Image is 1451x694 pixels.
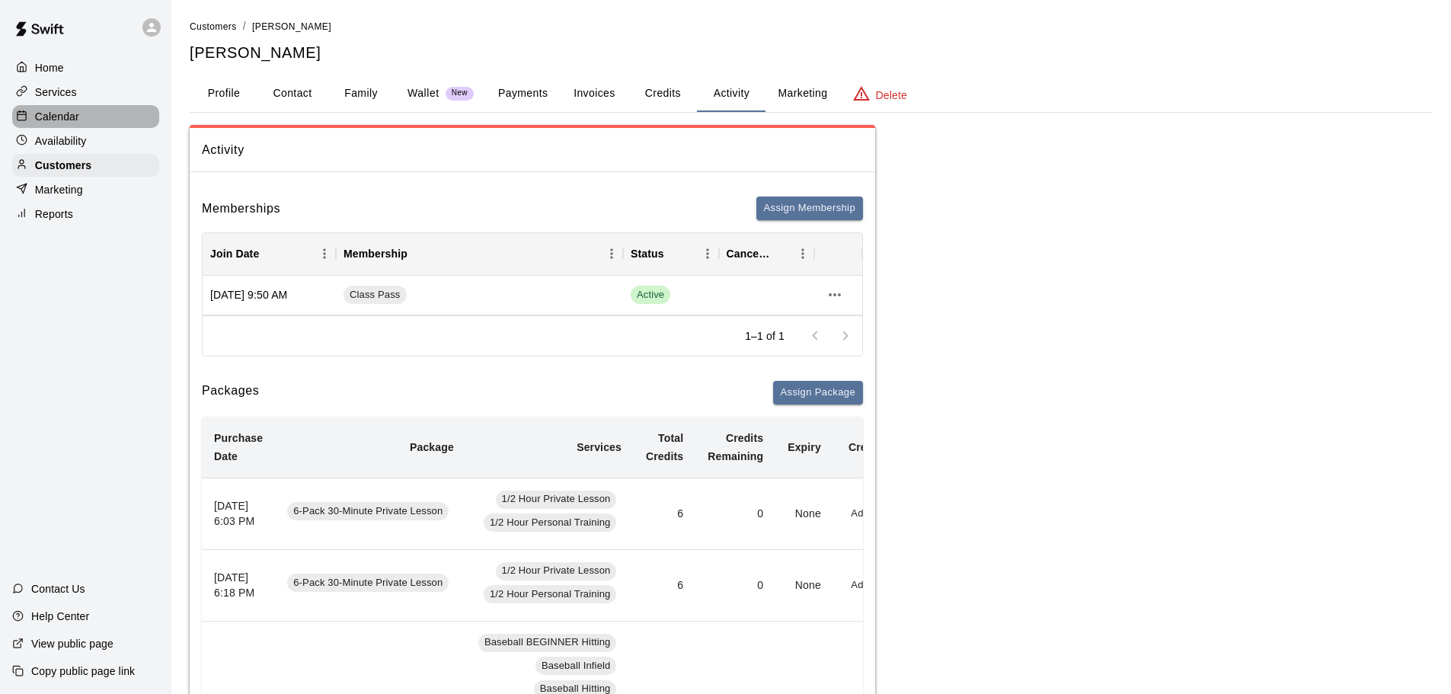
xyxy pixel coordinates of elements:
[12,105,159,128] a: Calendar
[31,581,85,596] p: Contact Us
[336,232,623,275] div: Membership
[631,232,664,275] div: Status
[845,502,876,526] button: Add
[287,576,449,590] span: 6-Pack 30-Minute Private Lesson
[628,75,697,112] button: Credits
[35,158,91,173] p: Customers
[695,478,775,549] td: 0
[190,18,1433,35] nav: breadcrumb
[756,197,863,220] button: Assign Membership
[849,441,922,453] b: Credit Actions
[410,441,454,453] b: Package
[259,243,280,264] button: Sort
[845,574,876,597] button: Add
[708,432,763,462] b: Credits Remaining
[12,203,159,225] a: Reports
[496,564,617,578] span: 1/2 Hour Private Lesson
[190,20,237,32] a: Customers
[788,441,821,453] b: Expiry
[719,232,815,275] div: Cancel Date
[203,276,336,315] div: [DATE] 9:50 AM
[560,75,628,112] button: Invoices
[287,507,454,519] a: 6-Pack 30-Minute Private Lesson
[407,85,439,101] p: Wallet
[634,549,695,621] td: 6
[190,43,1433,63] h5: [PERSON_NAME]
[210,232,259,275] div: Join Date
[35,206,73,222] p: Reports
[631,286,670,304] span: Active
[727,232,771,275] div: Cancel Date
[12,81,159,104] a: Services
[486,75,560,112] button: Payments
[35,109,79,124] p: Calendar
[202,381,259,405] h6: Packages
[773,381,863,405] button: Assign Package
[484,587,617,602] span: 1/2 Hour Personal Training
[664,243,686,264] button: Sort
[202,140,863,160] span: Activity
[203,232,336,275] div: Join Date
[407,243,429,264] button: Sort
[287,578,454,590] a: 6-Pack 30-Minute Private Lesson
[745,328,785,344] p: 1–1 of 1
[287,504,449,519] span: 6-Pack 30-Minute Private Lesson
[12,178,159,201] a: Marketing
[35,182,83,197] p: Marketing
[822,282,848,308] button: more actions
[634,478,695,549] td: 6
[876,88,907,103] p: Delete
[535,659,617,673] span: Baseball Infield
[35,85,77,100] p: Services
[35,133,87,149] p: Availability
[202,478,275,549] th: [DATE] 6:03 PM
[190,75,1433,112] div: basic tabs example
[646,432,683,462] b: Total Credits
[623,232,719,275] div: Status
[484,516,617,530] span: 1/2 Hour Personal Training
[190,21,237,32] span: Customers
[35,60,64,75] p: Home
[243,18,246,34] li: /
[791,242,814,265] button: Menu
[344,232,407,275] div: Membership
[344,288,407,302] span: Class Pass
[696,242,719,265] button: Menu
[695,549,775,621] td: 0
[446,88,474,98] span: New
[12,154,159,177] a: Customers
[31,664,135,679] p: Copy public page link
[697,75,765,112] button: Activity
[313,242,336,265] button: Menu
[31,636,113,651] p: View public page
[31,609,89,624] p: Help Center
[600,242,623,265] button: Menu
[478,635,617,650] span: Baseball BEGINNER Hitting
[577,441,622,453] b: Services
[344,286,411,304] a: Class Pass
[775,478,833,549] td: None
[258,75,327,112] button: Contact
[496,492,617,507] span: 1/2 Hour Private Lesson
[631,288,670,302] span: Active
[252,21,331,32] span: [PERSON_NAME]
[12,130,159,152] a: Availability
[190,75,258,112] button: Profile
[202,549,275,621] th: [DATE] 6:18 PM
[775,549,833,621] td: None
[327,75,395,112] button: Family
[202,199,280,219] h6: Memberships
[12,56,159,79] a: Home
[214,432,263,462] b: Purchase Date
[765,75,839,112] button: Marketing
[770,243,791,264] button: Sort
